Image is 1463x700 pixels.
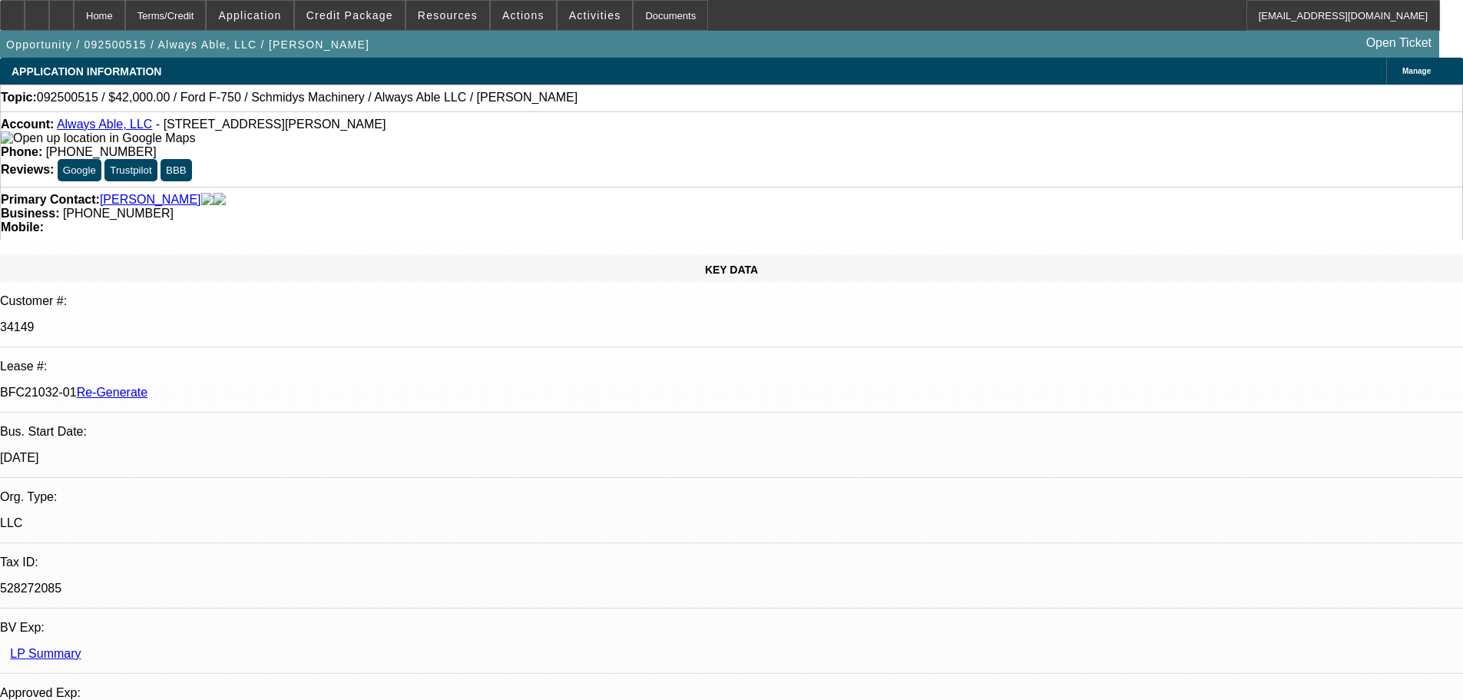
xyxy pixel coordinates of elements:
[295,1,405,30] button: Credit Package
[156,118,386,131] span: - [STREET_ADDRESS][PERSON_NAME]
[569,9,621,22] span: Activities
[6,38,369,51] span: Opportunity / 092500515 / Always Able, LLC / [PERSON_NAME]
[46,145,157,158] span: [PHONE_NUMBER]
[161,159,192,181] button: BBB
[12,65,161,78] span: APPLICATION INFORMATION
[1,131,195,144] a: View Google Maps
[57,118,153,131] a: Always Able, LLC
[100,193,201,207] a: [PERSON_NAME]
[306,9,393,22] span: Credit Package
[705,264,758,276] span: KEY DATA
[1,221,44,234] strong: Mobile:
[207,1,293,30] button: Application
[63,207,174,220] span: [PHONE_NUMBER]
[218,9,281,22] span: Application
[1,145,42,158] strong: Phone:
[491,1,556,30] button: Actions
[37,91,578,105] span: 092500515 / $42,000.00 / Ford F-750 / Schmidys Machinery / Always Able LLC / [PERSON_NAME]
[418,9,478,22] span: Resources
[1,163,54,176] strong: Reviews:
[10,647,81,660] a: LP Summary
[1,131,195,145] img: Open up location in Google Maps
[77,386,148,399] a: Re-Generate
[58,159,101,181] button: Google
[104,159,157,181] button: Trustpilot
[1402,67,1431,75] span: Manage
[1360,30,1438,56] a: Open Ticket
[502,9,544,22] span: Actions
[1,118,54,131] strong: Account:
[1,91,37,105] strong: Topic:
[1,207,59,220] strong: Business:
[201,193,213,207] img: facebook-icon.png
[1,193,100,207] strong: Primary Contact:
[406,1,489,30] button: Resources
[558,1,633,30] button: Activities
[213,193,226,207] img: linkedin-icon.png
